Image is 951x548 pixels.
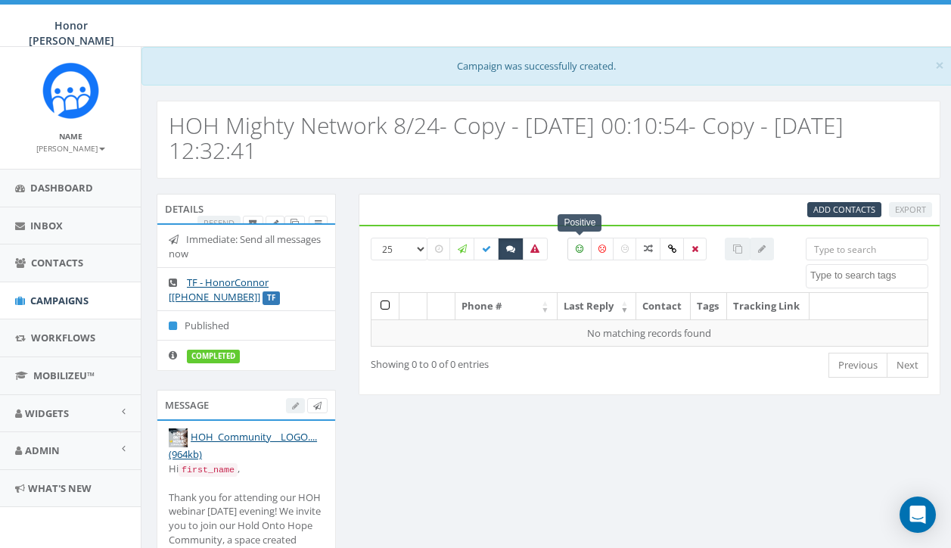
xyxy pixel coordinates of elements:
[59,131,82,142] small: Name
[25,406,69,420] span: Widgets
[427,238,451,260] label: Pending
[683,238,707,260] label: Removed
[813,204,875,215] span: Add Contacts
[900,497,936,533] div: Open Intercom Messenger
[291,217,299,229] span: Clone Campaign
[828,353,887,378] a: Previous
[727,293,810,319] th: Tracking Link
[660,238,685,260] label: Link Clicked
[935,54,944,76] span: ×
[807,202,881,218] a: Add Contacts
[169,321,185,331] i: Published
[28,481,92,495] span: What's New
[187,350,240,363] label: completed
[636,238,661,260] label: Mixed
[157,225,335,268] li: Immediate: Send all messages now
[169,113,928,163] h2: HOH Mighty Network 8/24- Copy - [DATE] 00:10:54- Copy - [DATE] 12:32:41
[806,238,928,260] input: Type to search
[935,58,944,73] button: Close
[157,390,336,420] div: Message
[813,204,875,215] span: CSV files only
[371,351,590,372] div: Showing 0 to 0 of 0 entries
[315,217,322,229] span: View Campaign Delivery Statistics
[263,291,280,305] label: TF
[179,463,238,477] code: first_name
[691,293,727,319] th: Tags
[30,181,93,195] span: Dashboard
[33,369,95,382] span: MobilizeU™
[455,293,558,319] th: Phone #: activate to sort column ascending
[887,353,928,378] a: Next
[169,276,269,304] a: TF - HonorConnor [[PHONE_NUMBER]]
[42,62,99,119] img: Rally_Corp_Icon_1.png
[590,238,614,260] label: Negative
[157,310,335,341] li: Published
[169,235,186,244] i: Immediate: Send all messages now
[558,293,637,319] th: Last Reply: activate to sort column ascending
[313,400,322,411] span: Send Test Message
[30,294,89,307] span: Campaigns
[371,319,929,347] td: No matching records found
[25,444,60,457] span: Admin
[157,194,336,224] div: Details
[31,256,83,269] span: Contacts
[810,269,928,282] textarea: Search
[558,214,601,232] div: Positive
[31,331,95,344] span: Workflows
[249,217,257,229] span: Archive Campaign
[30,219,63,232] span: Inbox
[36,143,105,154] small: [PERSON_NAME]
[636,293,691,319] th: Contact
[169,430,317,461] a: HOH_Community__LOGO.... (964kb)
[272,217,278,229] span: Edit Campaign Title
[29,18,114,48] span: Honor [PERSON_NAME]
[36,141,105,154] a: [PERSON_NAME]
